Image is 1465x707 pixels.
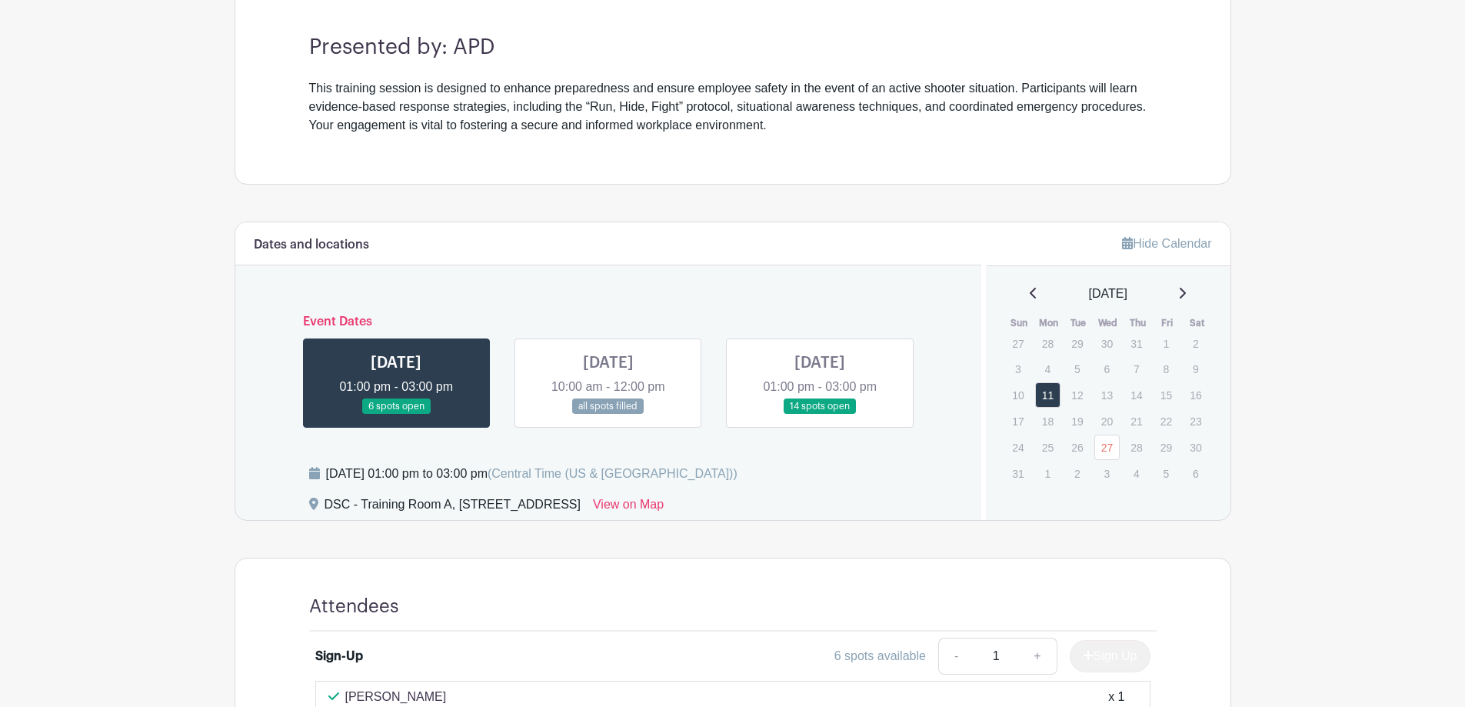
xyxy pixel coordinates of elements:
[1064,315,1094,331] th: Tue
[1094,409,1120,433] p: 20
[1064,357,1090,381] p: 5
[1124,383,1149,407] p: 14
[1154,357,1179,381] p: 8
[325,495,581,520] div: DSC - Training Room A, [STREET_ADDRESS]
[1089,285,1127,303] span: [DATE]
[254,238,369,252] h6: Dates and locations
[1183,435,1208,459] p: 30
[1035,462,1060,485] p: 1
[1154,435,1179,459] p: 29
[291,315,927,329] h6: Event Dates
[1108,688,1124,706] div: x 1
[1183,462,1208,485] p: 6
[1124,435,1149,459] p: 28
[1182,315,1212,331] th: Sat
[1064,462,1090,485] p: 2
[488,467,737,480] span: (Central Time (US & [GEOGRAPHIC_DATA]))
[1183,383,1208,407] p: 16
[834,647,926,665] div: 6 spots available
[1005,332,1030,355] p: 27
[1154,462,1179,485] p: 5
[315,647,363,665] div: Sign-Up
[309,595,399,618] h4: Attendees
[1005,383,1030,407] p: 10
[1034,315,1064,331] th: Mon
[1094,383,1120,407] p: 13
[1183,332,1208,355] p: 2
[1124,357,1149,381] p: 7
[1005,435,1030,459] p: 24
[1154,409,1179,433] p: 22
[1064,409,1090,433] p: 19
[1094,462,1120,485] p: 3
[1183,409,1208,433] p: 23
[1094,357,1120,381] p: 6
[1035,332,1060,355] p: 28
[309,35,1157,61] h3: Presented by: APD
[1005,357,1030,381] p: 3
[1094,315,1124,331] th: Wed
[1094,332,1120,355] p: 30
[1005,462,1030,485] p: 31
[1004,315,1034,331] th: Sun
[1124,462,1149,485] p: 4
[1064,383,1090,407] p: 12
[1035,382,1060,408] a: 11
[1064,435,1090,459] p: 26
[1018,638,1057,675] a: +
[1124,409,1149,433] p: 21
[1123,315,1153,331] th: Thu
[1005,409,1030,433] p: 17
[309,79,1157,135] div: This training session is designed to enhance preparedness and ensure employee safety in the event...
[1094,435,1120,460] a: 27
[938,638,974,675] a: -
[1153,315,1183,331] th: Fri
[1154,332,1179,355] p: 1
[1154,383,1179,407] p: 15
[326,465,737,483] div: [DATE] 01:00 pm to 03:00 pm
[1035,409,1060,433] p: 18
[1124,332,1149,355] p: 31
[1035,435,1060,459] p: 25
[1064,332,1090,355] p: 29
[1122,237,1211,250] a: Hide Calendar
[345,688,447,706] p: [PERSON_NAME]
[593,495,664,520] a: View on Map
[1035,357,1060,381] p: 4
[1183,357,1208,381] p: 9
